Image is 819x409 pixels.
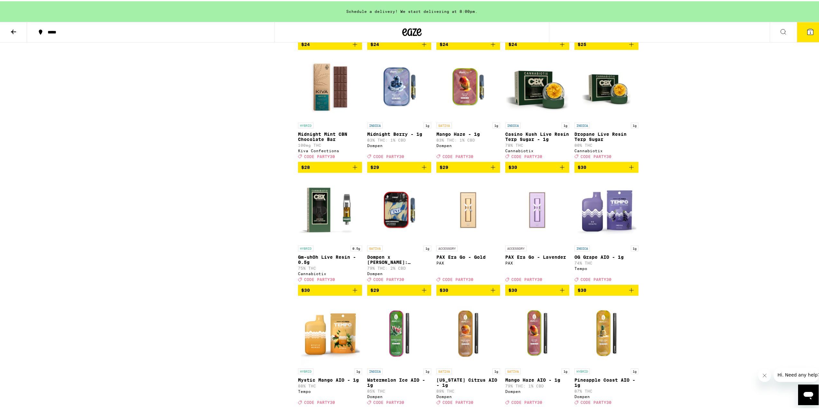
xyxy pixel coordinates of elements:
[436,161,500,172] button: Add to bag
[505,38,569,49] button: Add to bag
[505,284,569,294] button: Add to bag
[436,388,500,392] p: 89% THC
[578,41,586,46] span: $25
[354,367,362,373] p: 1g
[436,393,500,397] div: Dompen
[367,253,431,264] p: Dompen x [PERSON_NAME]: [PERSON_NAME] Haze Live Resin Liquid Diamonds - 1g
[574,54,638,161] a: Open page for Dropane Live Resin Terp Sugar from Cannabiotix
[304,399,335,404] span: CODE PARTY30
[574,121,590,127] p: INDICA
[574,161,638,172] button: Add to bag
[574,300,638,364] img: Dompen - Pineapple Coast AIO - 1g
[574,130,638,141] p: Dropane Live Resin Terp Sugar
[581,399,611,404] span: CODE PARTY30
[436,54,500,161] a: Open page for Mango Haze - 1g from Dompen
[809,29,811,33] span: 1
[298,177,362,284] a: Open page for Gm-uhOh Live Resin - 0.5g from Cannabiotix
[574,177,638,241] img: Tempo - OG Grape AIO - 1g
[367,367,383,373] p: INDICA
[301,163,310,169] span: $28
[373,276,404,280] span: CODE PARTY30
[298,300,362,364] img: Tempo - Mystic Mango AIO - 1g
[574,265,638,269] div: Tempo
[367,270,431,274] div: Dompen
[373,153,404,157] span: CODE PARTY30
[492,367,500,373] p: 1g
[298,130,362,141] p: Midnight Mint CBN Chocolate Bar
[508,163,517,169] span: $30
[298,54,362,118] img: Kiva Confections - Midnight Mint CBN Chocolate Bar
[574,177,638,284] a: Open page for OG Grape AIO - 1g from Tempo
[367,38,431,49] button: Add to bag
[350,244,362,250] p: 0.5g
[367,284,431,294] button: Add to bag
[436,137,500,141] p: 83% THC: 1% CBD
[562,367,569,373] p: 1g
[574,260,638,264] p: 74% THC
[440,41,448,46] span: $24
[436,300,500,364] img: Dompen - California Citrus AIO - 1g
[304,153,335,157] span: CODE PARTY30
[574,253,638,258] p: OG Grape AIO - 1g
[505,121,521,127] p: INDICA
[436,284,500,294] button: Add to bag
[367,54,431,161] a: Open page for Midnight Berry - 1g from Dompen
[436,253,500,258] p: PAX Era Go - Gold
[436,38,500,49] button: Add to bag
[367,388,431,392] p: 85% THC
[298,265,362,269] p: 75% THC
[423,244,431,250] p: 1g
[436,367,452,373] p: SATIVA
[574,300,638,406] a: Open page for Pineapple Coast AIO - 1g from Dompen
[436,260,500,264] div: PAX
[4,5,46,10] span: Hi. Need any help?
[505,161,569,172] button: Add to bag
[505,383,569,387] p: 79% THC: 1% CBD
[631,244,638,250] p: 1g
[298,177,362,241] img: Cannabiotix - Gm-uhOh Live Resin - 0.5g
[562,121,569,127] p: 1g
[298,244,313,250] p: HYBRID
[298,147,362,152] div: Kiva Confections
[505,147,569,152] div: Cannabiotix
[492,121,500,127] p: 1g
[373,399,404,404] span: CODE PARTY30
[505,260,569,264] div: PAX
[298,367,313,373] p: HYBRID
[436,130,500,135] p: Mango Haze - 1g
[442,399,473,404] span: CODE PARTY30
[440,163,448,169] span: $29
[578,163,586,169] span: $30
[436,121,452,127] p: SATIVA
[436,177,500,284] a: Open page for PAX Era Go - Gold from PAX
[298,388,362,392] div: Tempo
[442,153,473,157] span: CODE PARTY30
[367,121,383,127] p: INDICA
[505,244,526,250] p: ACCESSORY
[505,253,569,258] p: PAX Era Go - Lavender
[574,284,638,294] button: Add to bag
[298,253,362,264] p: Gm-uhOh Live Resin - 0.5g
[370,286,379,292] span: $29
[298,300,362,406] a: Open page for Mystic Mango AIO - 1g from Tempo
[511,276,542,280] span: CODE PARTY30
[574,54,638,118] img: Cannabiotix - Dropane Live Resin Terp Sugar
[574,142,638,146] p: 80% THC
[367,137,431,141] p: 83% THC: 1% CBD
[367,54,431,118] img: Dompen - Midnight Berry - 1g
[298,38,362,49] button: Add to bag
[508,286,517,292] span: $30
[574,38,638,49] button: Add to bag
[301,41,310,46] span: $24
[367,177,431,241] img: Dompen - Dompen x Tyson: Haymaker Haze Live Resin Liquid Diamonds - 1g
[298,121,313,127] p: HYBRID
[298,54,362,161] a: Open page for Midnight Mint CBN Chocolate Bar from Kiva Confections
[758,368,771,381] iframe: Close message
[370,41,379,46] span: $24
[436,177,500,241] img: PAX - PAX Era Go - Gold
[505,300,569,364] img: Dompen - Mango Haze AIO - 1g
[505,54,569,118] img: Cannabiotix - Casino Kush Live Resin Terp Sugar - 1g
[505,376,569,381] p: Mango Haze AIO - 1g
[423,367,431,373] p: 1g
[367,161,431,172] button: Add to bag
